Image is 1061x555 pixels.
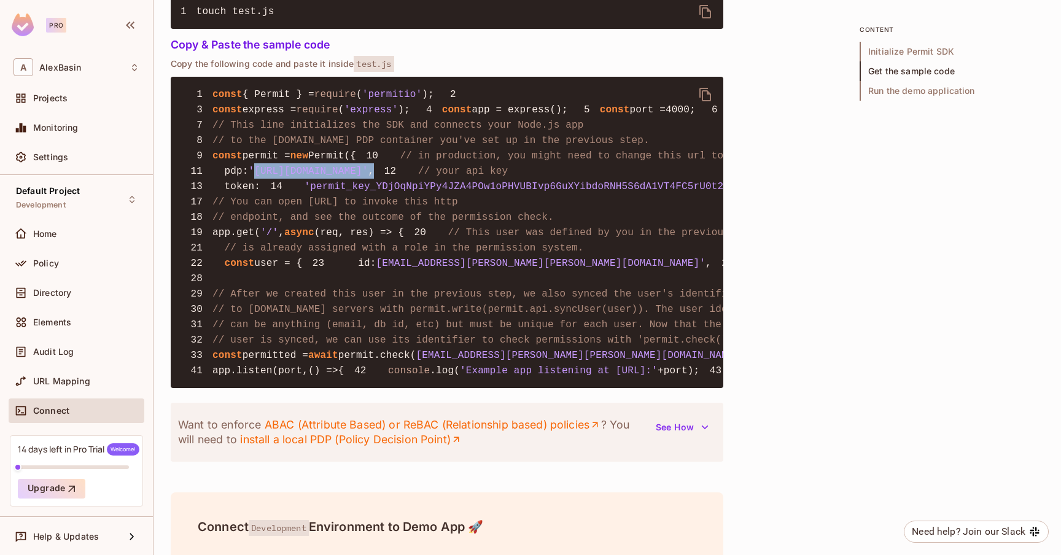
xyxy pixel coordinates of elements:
span: const [212,150,243,161]
span: token [225,181,255,192]
span: '[URL][DOMAIN_NAME]' [249,166,368,177]
span: 13 [181,179,212,194]
span: // endpoint, and see the outcome of the permission check. [212,212,554,223]
span: 17 [181,195,212,209]
span: , [368,166,375,177]
span: 12 [374,164,406,179]
span: 3 [181,103,212,117]
span: 1 [181,4,196,19]
span: Audit Log [33,347,74,357]
span: Elements [33,317,71,327]
span: // This line initializes the SDK and connects your Node.js app [212,120,584,131]
span: 30 [181,302,212,317]
span: // This user was defined by you in the previous step and [448,227,783,238]
span: // your api key [418,166,508,177]
span: // to [DOMAIN_NAME] servers with permit.write(permit.api.syncUser(user)). The user identifier [212,304,769,315]
span: 14 [260,179,292,194]
span: ); [422,89,434,100]
a: install a local PDP (Policy Decision Point) [240,432,462,447]
span: 2 [434,87,466,102]
span: touch test.js [196,6,274,17]
span: id [358,258,370,269]
div: Pro [46,18,66,33]
span: Settings [33,152,68,162]
span: 29 [181,287,212,301]
span: 31 [181,317,212,332]
span: Connect [33,406,69,416]
span: express = [243,104,297,115]
span: 5 [568,103,600,117]
span: [EMAIL_ADDRESS][PERSON_NAME][PERSON_NAME][DOMAIN_NAME]' [376,258,705,269]
span: [EMAIL_ADDRESS][PERSON_NAME][PERSON_NAME][DOMAIN_NAME]' [416,350,745,361]
span: // in production, you might need to change this url to fit your deployment [400,150,844,161]
span: ( [356,89,362,100]
h5: Copy & Paste the sample code [171,39,723,51]
span: permitted = [243,350,308,361]
span: const [212,350,243,361]
span: , [705,258,712,269]
span: app.listen(port, [212,365,308,376]
span: 10 [356,149,388,163]
span: const [212,89,243,100]
span: app = express(); [472,104,568,115]
span: 7 [181,118,212,133]
span: Directory [33,288,71,298]
span: app.get( [212,227,260,238]
span: Projects [33,93,68,103]
span: Help & Updates [33,532,99,541]
div: 14 days left in Pro Trial [18,443,139,456]
span: 4 [410,103,442,117]
span: Policy [33,258,59,268]
span: // to the [DOMAIN_NAME] PDP container you've set up in the previous step. [212,135,650,146]
span: permit = [243,150,290,161]
span: port = [629,104,666,115]
span: 11 [181,164,212,179]
span: 22 [181,256,212,271]
span: { Permit } = [243,89,314,100]
span: permit.check( [338,350,416,361]
span: // You can open [URL] to invoke this http [212,196,458,208]
span: // can be anything (email, db id, etc) but must be unique for each user. Now that the [212,319,721,330]
span: 1 [181,87,212,102]
span: const [600,104,630,115]
span: Default Project [16,186,80,196]
button: See How [648,417,716,437]
span: (req, res) => { [314,227,404,238]
span: Monitoring [33,123,79,133]
span: await [308,350,338,361]
span: 'Example app listening at [URL]:' [460,365,658,376]
span: Initialize Permit SDK [860,42,1044,61]
span: Development [249,520,309,536]
span: , [278,227,284,238]
span: new [290,150,308,161]
a: ABAC (Attribute Based) or ReBAC (Relationship based) policies [264,417,600,432]
span: '/' [260,227,278,238]
span: test.js [354,56,394,72]
span: 'permit_key_YDjOqNpiYPy4JZA4POw1oPHVUBIvp6GuXYibdoRNH5S6dA1VT4FC5rU0t2AMO3x3j2TBr7u2oYl5tMaiQpiYFR' [305,181,897,192]
span: Permit({ [308,150,356,161]
img: SReyMgAAAABJRU5ErkJggg== [12,14,34,36]
span: Get the sample code [860,61,1044,81]
span: 23 [302,256,334,271]
span: Run the demo application [860,81,1044,101]
h4: Connect Environment to Demo App 🚀 [198,519,696,534]
span: : [243,166,249,177]
span: 41 [181,363,212,378]
span: // After we created this user in the previous step, we also synced the user's identifier [212,289,739,300]
span: URL Mapping [33,376,90,386]
span: ); [398,104,410,115]
p: Want to enforce ? You will need to [178,417,648,447]
span: // user is synced, we can use its identifier to check permissions with 'permit.check()'. [212,335,739,346]
span: () => [308,365,338,376]
span: 'permitio' [362,89,422,100]
span: : [254,181,260,192]
span: Welcome! [107,443,139,456]
span: 43 [699,363,731,378]
span: Workspace: AlexBasin [39,63,81,72]
span: 42 [344,363,376,378]
span: 24 [712,256,744,271]
span: user = { [254,258,302,269]
span: Home [33,229,57,239]
span: ( [338,104,344,115]
span: require [297,104,338,115]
